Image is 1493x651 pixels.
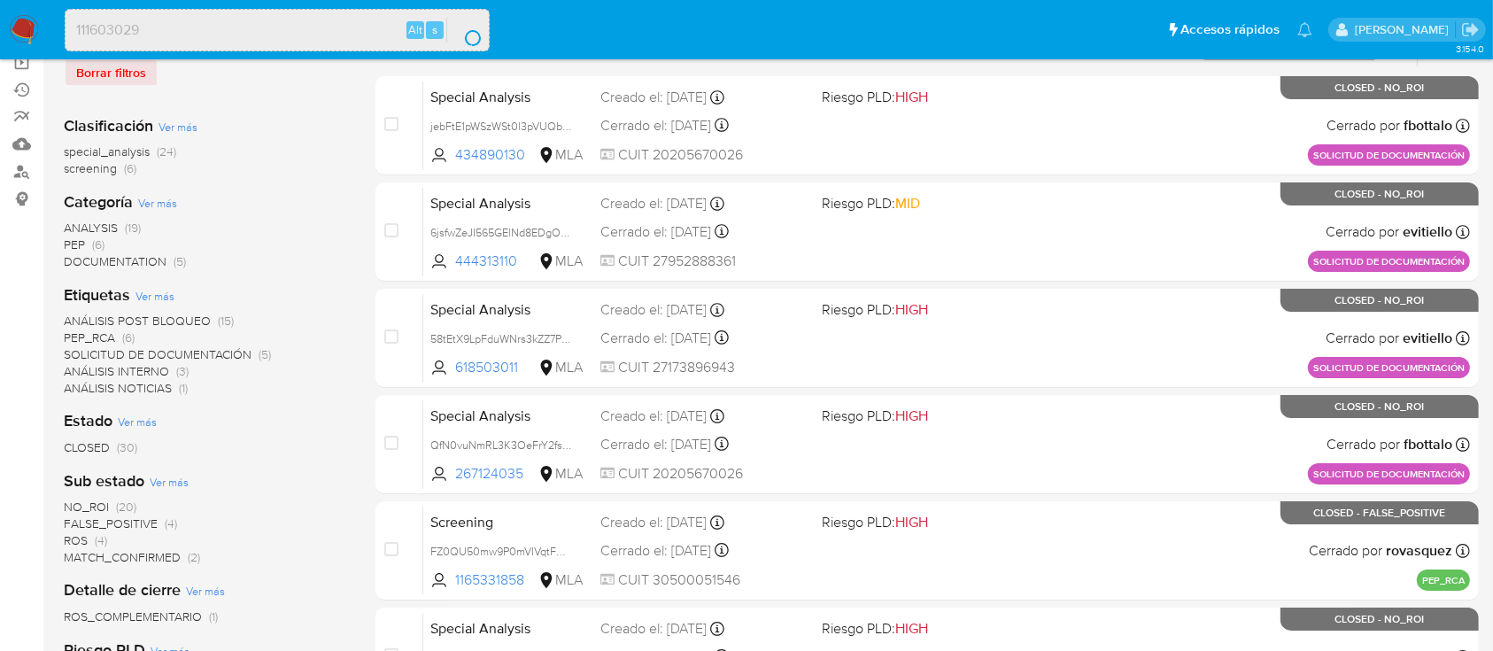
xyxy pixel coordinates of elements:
span: s [432,21,437,38]
input: Buscar usuario o caso... [66,19,489,42]
button: search-icon [446,18,483,43]
a: Notificaciones [1297,22,1312,37]
a: Salir [1461,20,1480,39]
span: Alt [408,21,422,38]
p: ezequiel.castrillon@mercadolibre.com [1355,21,1455,38]
span: Accesos rápidos [1180,20,1280,39]
span: 3.154.0 [1456,42,1484,56]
